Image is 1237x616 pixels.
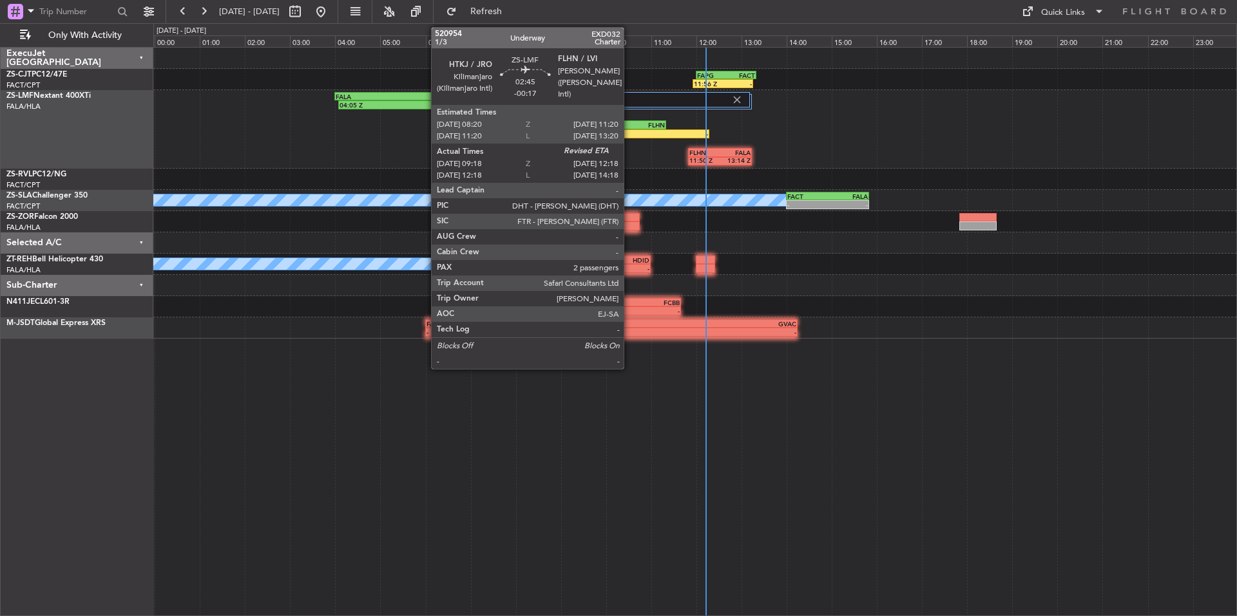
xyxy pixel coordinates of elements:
[697,71,726,79] div: FAPG
[6,298,70,306] a: N411JECL601-3R
[598,299,680,306] div: FCBB
[581,95,731,106] label: 2 Flight Legs
[1057,35,1102,47] div: 20:00
[832,35,877,47] div: 15:00
[155,35,200,47] div: 00:00
[787,192,827,200] div: FACT
[6,201,40,211] a: FACT/CPT
[200,35,245,47] div: 01:00
[828,192,868,200] div: FALA
[34,31,136,40] span: Only With Activity
[731,94,743,106] img: gray-close.svg
[591,265,620,272] div: -
[6,71,32,79] span: ZS-CJT
[6,213,34,221] span: ZS-ZOR
[6,180,40,190] a: FACT/CPT
[742,35,787,47] div: 13:00
[723,80,752,88] div: -
[6,319,106,327] a: M-JSDTGlobal Express XRS
[1041,6,1085,19] div: Quick Links
[689,156,720,164] div: 11:50 Z
[427,320,611,328] div: FACT
[1015,1,1111,22] button: Quick Links
[606,35,651,47] div: 10:00
[591,256,620,264] div: Rust
[787,35,832,47] div: 14:00
[6,213,78,221] a: ZS-ZORFalcon 2000
[290,35,335,47] div: 03:00
[6,319,35,327] span: M-JSDT
[6,92,91,100] a: ZS-LMFNextant 400XTi
[517,307,599,315] div: -
[694,80,723,88] div: 11:56 Z
[720,156,751,164] div: 13:14 Z
[642,130,708,138] div: -
[1102,35,1147,47] div: 21:00
[6,265,41,275] a: FALA/HLA
[651,35,696,47] div: 11:00
[517,299,599,306] div: FALA
[922,35,967,47] div: 17:00
[6,92,34,100] span: ZS-LMF
[6,102,41,111] a: FALA/HLA
[427,328,611,336] div: -
[425,93,514,100] div: HTKJ
[611,328,796,336] div: -
[787,201,827,209] div: -
[6,256,32,263] span: ZT-REH
[598,121,664,129] div: FLHN
[471,35,516,47] div: 07:00
[516,35,561,47] div: 08:00
[39,2,113,21] input: Trip Number
[1148,35,1193,47] div: 22:00
[611,320,796,328] div: GVAC
[14,25,140,46] button: Only With Activity
[6,192,32,200] span: ZS-SLA
[967,35,1012,47] div: 18:00
[6,171,66,178] a: ZS-RVLPC12/NG
[620,256,649,264] div: HDID
[219,6,280,17] span: [DATE] - [DATE]
[6,192,88,200] a: ZS-SLAChallenger 350
[6,71,67,79] a: ZS-CJTPC12/47E
[245,35,290,47] div: 02:00
[6,80,40,90] a: FACT/CPT
[696,35,742,47] div: 12:00
[422,101,504,109] div: 07:47 Z
[1012,35,1057,47] div: 19:00
[828,201,868,209] div: -
[726,71,755,79] div: FACT
[720,149,751,156] div: FALA
[440,1,517,22] button: Refresh
[380,35,425,47] div: 05:00
[598,307,680,315] div: -
[340,101,422,109] div: 04:05 Z
[6,298,35,306] span: N411JE
[532,121,598,129] div: HTKJ
[6,223,41,232] a: FALA/HLA
[6,171,32,178] span: ZS-RVL
[575,130,642,138] div: 09:18 Z
[689,149,720,156] div: FLHN
[157,26,206,37] div: [DATE] - [DATE]
[335,35,380,47] div: 04:00
[877,35,922,47] div: 16:00
[620,265,649,272] div: -
[561,35,606,47] div: 09:00
[336,93,425,100] div: FALA
[6,256,103,263] a: ZT-REHBell Helicopter 430
[426,35,471,47] div: 06:00
[459,7,513,16] span: Refresh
